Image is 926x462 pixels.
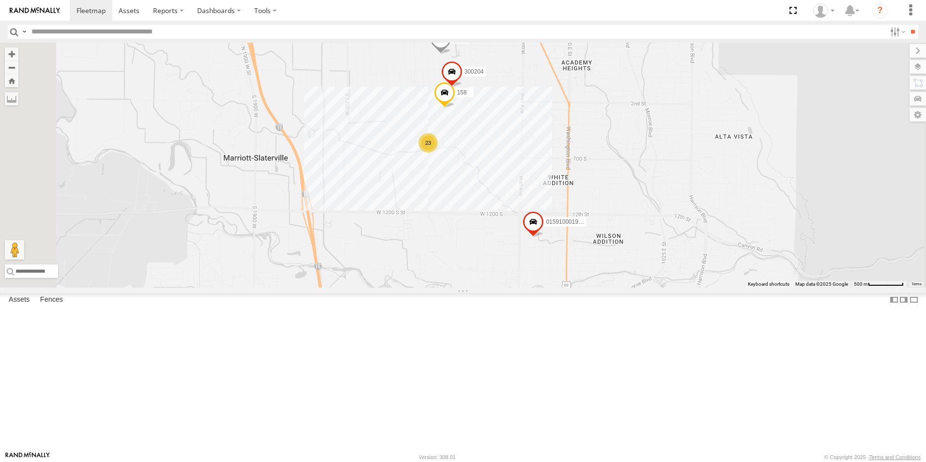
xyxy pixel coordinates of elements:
a: Terms (opens in new tab) [911,282,922,286]
label: Fences [35,293,68,307]
span: 300204 [464,68,484,75]
a: Visit our Website [5,452,50,462]
span: Map data ©2025 Google [795,281,848,287]
button: Zoom out [5,61,18,74]
label: Search Query [20,25,28,39]
label: Search Filter Options [886,25,907,39]
label: Assets [4,293,34,307]
img: rand-logo.svg [10,7,60,14]
label: Hide Summary Table [909,293,919,307]
label: Measure [5,92,18,106]
label: Map Settings [910,108,926,122]
div: Version: 308.01 [419,454,456,460]
button: Map Scale: 500 m per 70 pixels [851,281,907,288]
span: 158 [457,90,467,96]
div: 23 [418,133,438,153]
div: Keith Washburn [810,3,838,18]
button: Drag Pegman onto the map to open Street View [5,240,24,260]
i: ? [872,3,888,18]
button: Zoom in [5,47,18,61]
span: 015910001997066 [546,219,594,226]
label: Dock Summary Table to the Right [899,293,909,307]
button: Zoom Home [5,74,18,87]
span: 500 m [854,281,868,287]
label: Dock Summary Table to the Left [889,293,899,307]
a: Terms and Conditions [869,454,921,460]
div: © Copyright 2025 - [824,454,921,460]
button: Keyboard shortcuts [748,281,789,288]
